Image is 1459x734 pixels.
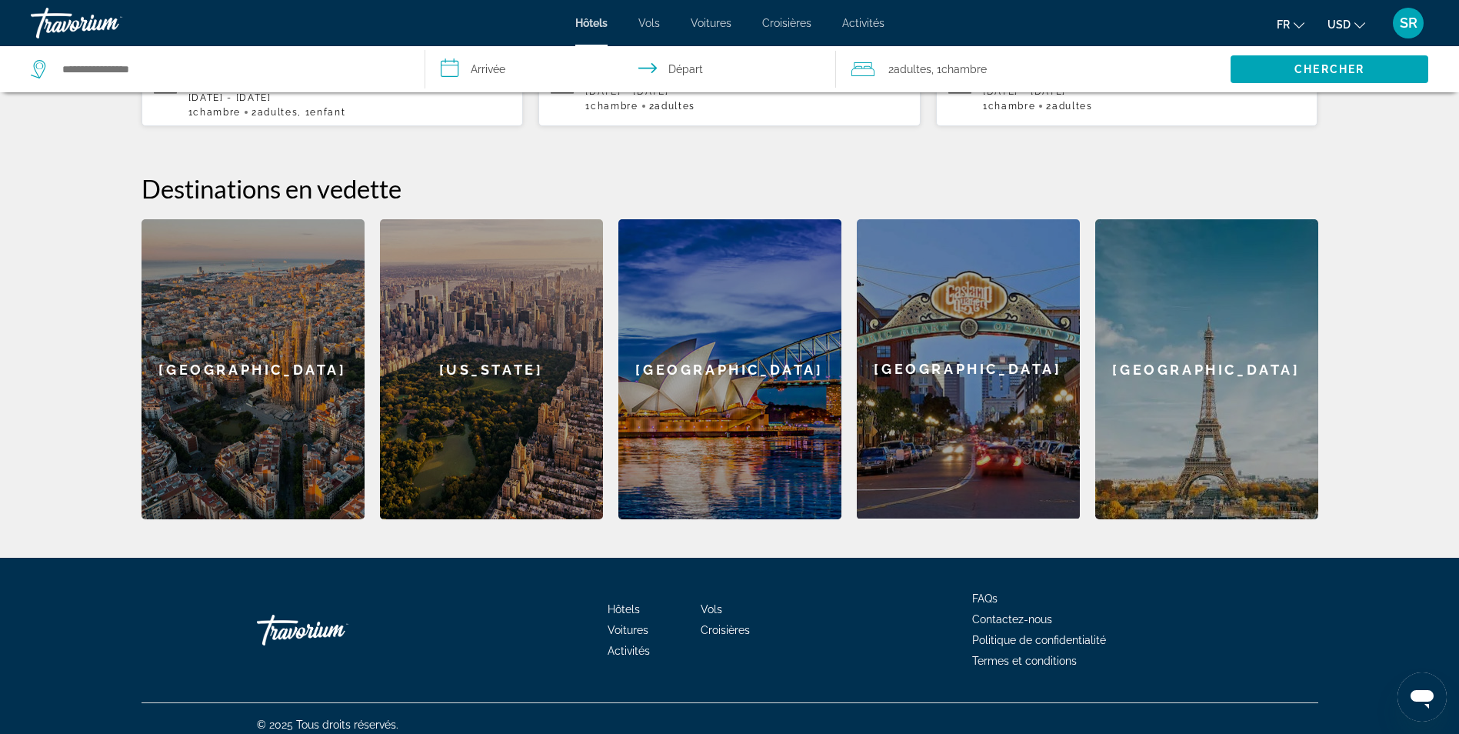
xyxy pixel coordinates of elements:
span: 2 [251,107,298,118]
iframe: Кнопка запуска окна обмена сообщениями [1397,672,1447,722]
a: Go Home [257,607,411,653]
a: Voitures [691,17,731,29]
span: Chambre [193,107,241,118]
button: Change language [1277,13,1304,35]
p: [DATE] - [DATE] [188,92,511,103]
button: Search [1231,55,1428,83]
span: fr [1277,18,1290,31]
a: Croisières [762,17,811,29]
span: Adultes [258,107,298,118]
a: Barcelona[GEOGRAPHIC_DATA] [142,219,365,519]
a: Hôtels [575,17,608,29]
span: Chercher [1294,63,1364,75]
button: Change currency [1327,13,1365,35]
h2: Destinations en vedette [142,173,1318,204]
button: Select check in and out date [425,46,835,92]
span: 1 [188,107,241,118]
span: Enfant [310,107,345,118]
input: Search hotel destination [61,58,401,81]
span: Adultes [1052,101,1093,112]
a: Paris[GEOGRAPHIC_DATA] [1095,219,1318,519]
span: 1 [983,101,1035,112]
a: Hôtels [608,603,640,616]
a: New York[US_STATE] [380,219,603,519]
span: , 1 [931,58,987,80]
a: Contactez-nous [972,613,1052,626]
span: Chambre [988,101,1036,112]
a: Croisières [701,624,750,636]
span: SR [1400,15,1417,31]
span: , 1 [298,107,345,118]
div: [GEOGRAPHIC_DATA] [1095,219,1318,519]
span: Chambre [591,101,638,112]
a: Travorium [31,3,185,43]
a: San Diego[GEOGRAPHIC_DATA] [857,219,1080,519]
a: Activités [608,645,650,657]
div: [US_STATE] [380,219,603,519]
a: Sydney[GEOGRAPHIC_DATA] [618,219,841,519]
a: Voitures [608,624,648,636]
span: Adultes [894,63,931,75]
div: [GEOGRAPHIC_DATA] [142,219,365,519]
a: Politique de confidentialité [972,634,1106,646]
a: Activités [842,17,884,29]
span: 1 [585,101,638,112]
span: © 2025 Tous droits réservés. [257,719,398,731]
a: FAQs [972,592,998,605]
div: [GEOGRAPHIC_DATA] [857,219,1080,519]
div: [GEOGRAPHIC_DATA] [618,219,841,519]
a: Termes et conditions [972,655,1077,667]
a: Vols [701,603,722,616]
span: USD [1327,18,1351,31]
span: 2 [888,58,931,80]
button: User Menu [1388,7,1428,39]
span: Adultes [655,101,695,112]
span: Chambre [941,63,987,75]
span: 2 [1046,101,1092,112]
button: Travelers: 2 adults, 0 children [836,46,1231,92]
a: Vols [638,17,660,29]
span: 2 [649,101,695,112]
